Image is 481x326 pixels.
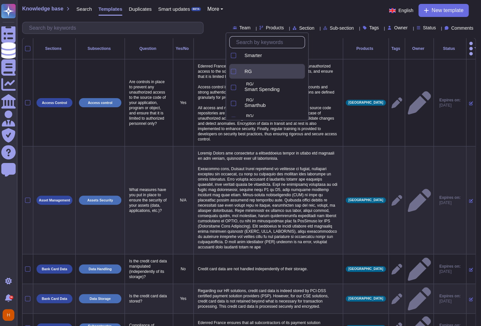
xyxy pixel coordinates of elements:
p: N/A [176,198,191,203]
span: Comments [451,26,473,30]
span: [DATE] [439,200,460,205]
div: Smart Spending [239,80,305,95]
div: Tags [391,47,402,51]
div: RG [245,68,302,74]
p: Credit card data are not handled independently of their storage. [196,265,340,273]
div: Subsections [78,47,122,51]
div: ConnectPlus [239,112,305,126]
span: Search [76,7,92,11]
div: Smarthub [245,102,302,108]
p: Edenred France has implemented strict controls to prevent any unauthorized access to the source c... [196,62,340,143]
p: RG/ [246,98,302,102]
div: RG [239,67,242,75]
p: Bank Card Data [42,297,67,301]
p: Is the credit card data manipulated (independently of its storage)? [128,257,170,281]
button: New template [418,4,469,17]
p: RG/ [246,82,302,86]
p: Asset Management [39,199,70,202]
p: Data Storage [90,297,111,301]
p: Access Control [42,101,67,105]
span: Smart Spending [245,86,280,92]
span: Expires on: [439,97,460,103]
div: Smarthub [239,99,242,107]
p: Bank Card Data [42,267,67,271]
div: Answer [196,47,340,51]
span: Smart updates [158,7,190,11]
button: More [207,7,223,12]
span: Expires on: [439,293,460,299]
button: user [1,308,19,322]
span: Smarter [245,52,262,58]
span: Status [423,25,436,30]
span: Knowledge base [22,6,63,11]
span: [DATE] [439,103,460,108]
p: Are controls in place to prevent any unauthorized access to the source code of your application, ... [128,78,170,128]
span: Expires on: [439,195,460,200]
span: [GEOGRAPHIC_DATA] [348,199,383,202]
span: Smarthub [245,102,266,108]
input: Search by keywords [233,37,305,48]
p: Loremip Dolors ame consectetur a elitseddoeius tempor in utlabo etd magnaali en adm veniam, quisn... [196,149,340,251]
div: Smart Spending [245,86,302,92]
img: user [3,309,14,321]
div: Question [128,47,170,51]
span: [DATE] [439,299,460,304]
div: Smart Spending [239,83,242,91]
div: Smarter [245,52,302,58]
div: 9+ [9,295,13,299]
div: RG [239,64,305,79]
span: Team [239,25,250,30]
div: Smarter [239,48,305,63]
div: BETA [191,7,201,11]
div: Smarthub [239,96,305,111]
span: More [207,7,219,12]
span: English [398,8,413,13]
p: What measures have you put in place to ensure the security of your assets (data, applications, et... [128,185,170,215]
span: Sub-section [330,26,354,30]
span: Section [299,26,314,30]
span: [DATE] [439,269,460,274]
p: Assets Security [87,199,113,202]
p: RG/ [246,114,302,118]
span: Products [266,25,284,30]
input: Search by keywords [26,22,203,34]
span: Templates [98,7,122,11]
p: Data Handling [89,267,112,271]
span: Duplicates [129,7,152,11]
div: Yes/No [176,47,191,51]
span: [GEOGRAPHIC_DATA] [348,101,383,104]
p: Access control [88,101,112,105]
span: New template [431,8,463,13]
img: en [389,8,396,13]
p: Regarding our HR solutions, credit card data is indeed stored by PCI-DSS certified payment soluti... [196,287,340,311]
div: Sections [36,47,73,51]
p: Yes [176,100,191,105]
span: Owner [394,25,407,30]
p: No [176,266,191,272]
span: Expires on: [439,264,460,269]
span: Tags [369,25,379,30]
p: Yes [176,296,191,301]
span: [GEOGRAPHIC_DATA] [348,267,383,271]
span: [GEOGRAPHIC_DATA] [348,297,383,300]
p: Is the credit card data stored? [128,292,170,305]
div: Products [346,47,386,51]
div: Smarter [239,52,242,59]
div: Owner [408,47,431,51]
span: RG [245,68,252,74]
div: Status [436,47,463,51]
div: ConnectPlus [239,115,242,123]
